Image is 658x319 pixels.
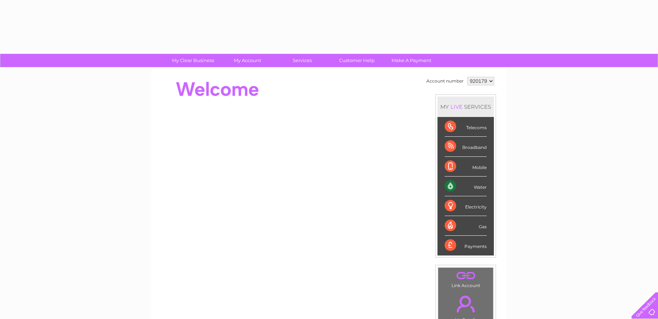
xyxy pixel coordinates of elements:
div: Gas [445,216,487,236]
a: My Account [218,54,277,67]
a: Customer Help [327,54,386,67]
div: Payments [445,236,487,255]
div: Mobile [445,157,487,177]
a: . [440,269,491,282]
a: My Clear Business [163,54,223,67]
div: LIVE [449,103,464,110]
div: MY SERVICES [437,97,494,117]
a: Services [273,54,332,67]
a: Make A Payment [382,54,441,67]
td: Account number [425,75,465,87]
div: Electricity [445,196,487,216]
div: Telecoms [445,117,487,137]
td: Link Account [438,267,493,290]
a: . [440,291,491,316]
div: Broadband [445,137,487,156]
div: Water [445,177,487,196]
